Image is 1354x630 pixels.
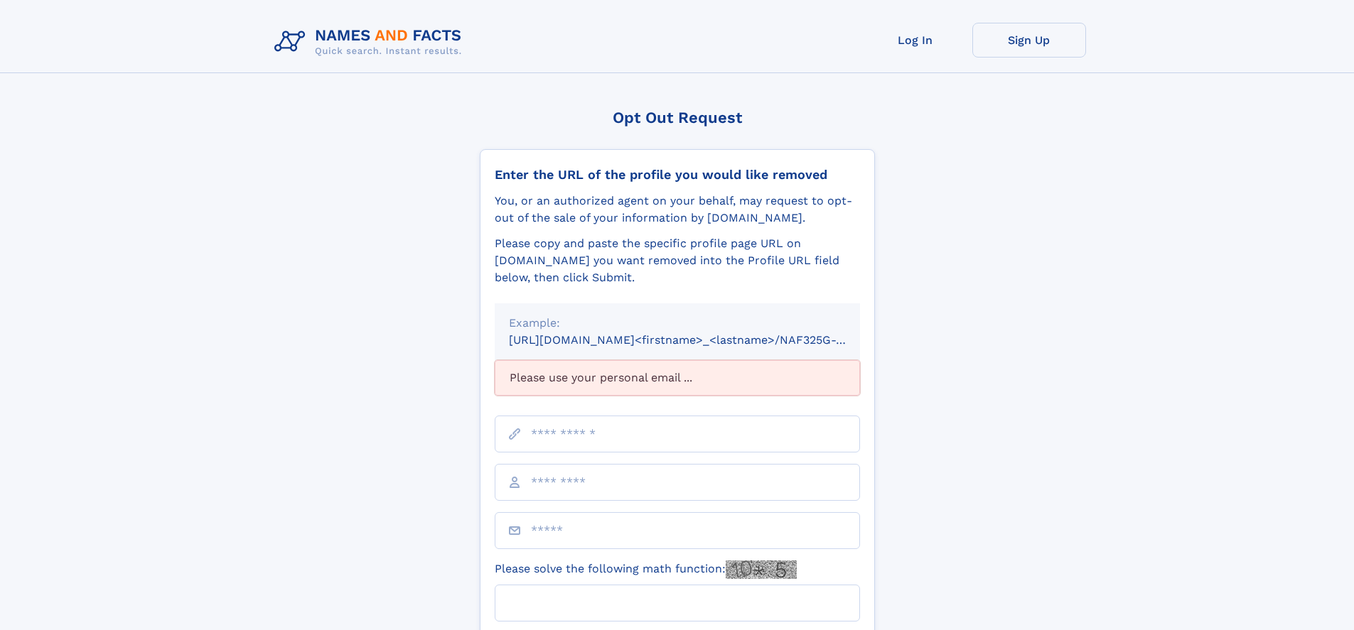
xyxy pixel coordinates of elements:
div: Enter the URL of the profile you would like removed [495,167,860,183]
div: Please copy and paste the specific profile page URL on [DOMAIN_NAME] you want removed into the Pr... [495,235,860,286]
label: Please solve the following math function: [495,560,797,579]
a: Log In [859,23,972,58]
div: Please use your personal email ... [495,360,860,396]
img: Logo Names and Facts [269,23,473,61]
div: Opt Out Request [480,109,875,126]
a: Sign Up [972,23,1086,58]
div: You, or an authorized agent on your behalf, may request to opt-out of the sale of your informatio... [495,192,860,227]
small: [URL][DOMAIN_NAME]<firstname>_<lastname>/NAF325G-xxxxxxxx [509,333,887,347]
div: Example: [509,315,846,332]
